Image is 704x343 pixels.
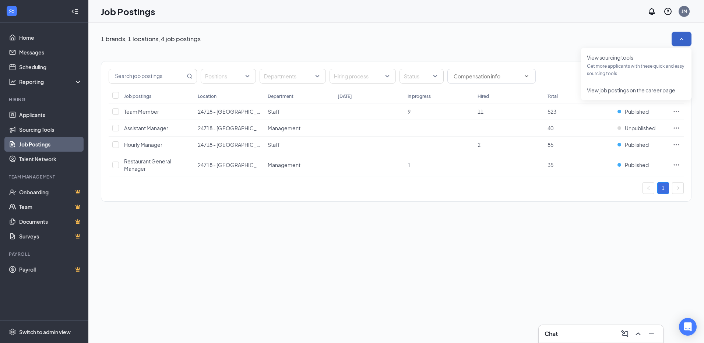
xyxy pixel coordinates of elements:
[19,30,82,45] a: Home
[673,161,680,169] svg: Ellipses
[19,60,82,74] a: Scheduling
[19,152,82,166] a: Talent Network
[268,162,300,168] span: Management
[643,182,654,194] button: left
[548,125,553,131] span: 40
[198,125,326,131] span: 24718 - [GEOGRAPHIC_DATA], [GEOGRAPHIC_DATA]
[194,120,264,137] td: 24718 - New Berlin, WI
[19,229,82,244] a: SurveysCrown
[474,89,544,103] th: Hired
[268,93,293,99] div: Department
[643,182,654,194] li: Previous Page
[264,103,334,120] td: Staff
[19,214,82,229] a: DocumentsCrown
[548,141,553,148] span: 85
[101,5,155,18] h1: Job Postings
[545,330,558,338] h3: Chat
[71,8,78,15] svg: Collapse
[634,329,643,338] svg: ChevronUp
[9,174,81,180] div: Team Management
[478,141,481,148] span: 2
[673,124,680,132] svg: Ellipses
[647,7,656,16] svg: Notifications
[663,7,672,16] svg: QuestionInfo
[478,108,483,115] span: 11
[198,162,326,168] span: 24718 - [GEOGRAPHIC_DATA], [GEOGRAPHIC_DATA]
[264,137,334,153] td: Staff
[109,69,185,83] input: Search job postings
[19,328,71,336] div: Switch to admin view
[198,108,326,115] span: 24718 - [GEOGRAPHIC_DATA], [GEOGRAPHIC_DATA]
[19,45,82,60] a: Messages
[408,162,411,168] span: 1
[625,124,655,132] span: Unpublished
[676,186,680,190] span: right
[19,122,82,137] a: Sourcing Tools
[672,182,684,194] li: Next Page
[647,329,656,338] svg: Minimize
[658,183,669,194] a: 1
[587,54,686,61] span: View sourcing tools
[19,107,82,122] a: Applicants
[9,251,81,257] div: Payroll
[404,89,474,103] th: In progress
[264,153,334,177] td: Management
[19,185,82,199] a: OnboardingCrown
[672,182,684,194] button: right
[194,137,264,153] td: 24718 - New Berlin, WI
[625,141,649,148] span: Published
[268,108,280,115] span: Staff
[619,328,631,340] button: ComposeMessage
[454,72,521,80] input: Compensation info
[19,262,82,277] a: PayrollCrown
[124,141,162,148] span: Hourly Manager
[620,329,629,338] svg: ComposeMessage
[682,8,687,14] div: JM
[673,141,680,148] svg: Ellipses
[548,108,556,115] span: 523
[9,78,16,85] svg: Analysis
[679,318,697,336] div: Open Intercom Messenger
[19,137,82,152] a: Job Postings
[673,108,680,115] svg: Ellipses
[194,103,264,120] td: 24718 - New Berlin, WI
[124,108,159,115] span: Team Member
[9,96,81,103] div: Hiring
[625,108,649,115] span: Published
[646,186,651,190] span: left
[544,89,614,103] th: Total
[19,78,82,85] div: Reporting
[8,7,15,15] svg: WorkstreamLogo
[632,328,644,340] button: ChevronUp
[587,63,686,77] span: Get more applicants with these quick and easy sourcing tools.
[334,89,404,103] th: [DATE]
[678,35,685,43] svg: SmallChevronUp
[524,73,529,79] svg: ChevronDown
[268,125,300,131] span: Management
[101,35,201,43] p: 1 brands, 1 locations, 4 job postings
[408,108,411,115] span: 9
[19,199,82,214] a: TeamCrown
[268,141,280,148] span: Staff
[657,182,669,194] li: 1
[198,141,326,148] span: 24718 - [GEOGRAPHIC_DATA], [GEOGRAPHIC_DATA]
[124,125,168,131] span: Assistant Manager
[124,93,151,99] div: Job postings
[548,162,553,168] span: 35
[187,73,193,79] svg: MagnifyingGlass
[672,32,691,46] button: SmallChevronUp
[645,328,657,340] button: Minimize
[9,328,16,336] svg: Settings
[198,93,217,99] div: Location
[625,161,649,169] span: Published
[264,120,334,137] td: Management
[194,153,264,177] td: 24718 - New Berlin, WI
[587,87,675,93] span: View job postings on the career page
[124,158,171,172] span: Restaurant General Manager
